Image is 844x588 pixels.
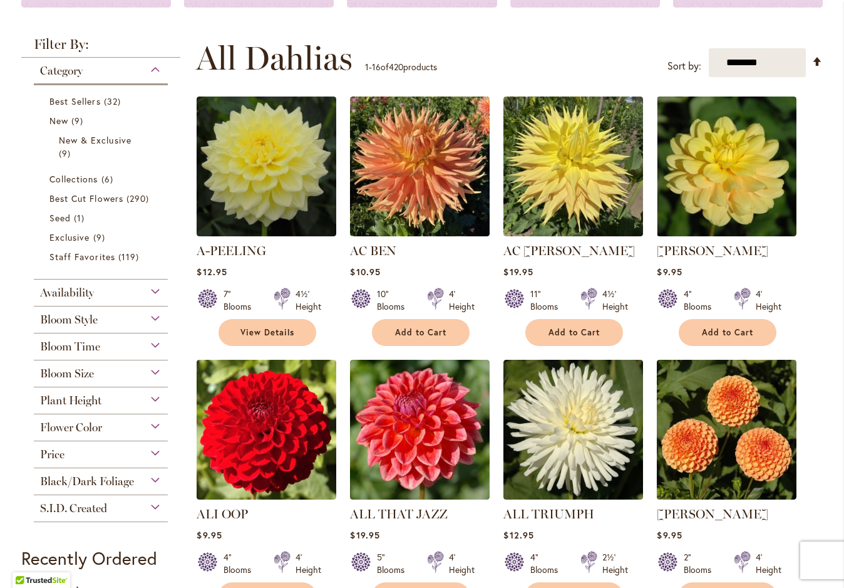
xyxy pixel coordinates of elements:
span: S.I.D. Created [40,501,107,515]
a: AC Jeri [503,227,643,239]
img: AMBER QUEEN [657,360,796,500]
div: 4" Blooms [684,288,719,313]
span: Add to Cart [395,327,446,338]
img: ALL THAT JAZZ [350,360,490,500]
a: ALL TRIUMPH [503,490,643,502]
a: AC BEN [350,243,396,258]
div: 4" Blooms [530,551,565,576]
div: 4½' Height [602,288,628,313]
span: Availability [40,286,94,300]
div: 10" Blooms [377,288,412,313]
span: 32 [104,95,124,108]
span: Category [40,64,83,78]
a: [PERSON_NAME] [657,243,768,258]
img: AC BEN [350,97,490,236]
span: Staff Favorites [49,251,115,263]
a: Best Sellers [49,95,155,108]
span: 9 [93,231,108,244]
span: $12.95 [197,266,227,278]
a: AC BEN [350,227,490,239]
a: AHOY MATEY [657,227,796,239]
span: $9.95 [657,266,682,278]
span: Black/Dark Foliage [40,475,134,488]
img: ALI OOP [197,360,336,500]
span: Bloom Style [40,313,98,327]
a: ALI OOP [197,507,248,522]
span: New [49,115,68,127]
div: 4' Height [756,551,781,576]
span: $12.95 [503,529,533,541]
a: A-Peeling [197,227,336,239]
label: Sort by: [667,55,701,78]
span: New & Exclusive [59,134,131,146]
a: Best Cut Flowers [49,192,155,205]
img: AHOY MATEY [657,97,796,236]
div: 2½' Height [602,551,628,576]
span: Bloom Size [40,367,94,381]
span: Best Cut Flowers [49,192,123,204]
span: Price [40,448,64,461]
div: 11" Blooms [530,288,565,313]
img: AC Jeri [503,97,643,236]
div: 4' Height [296,551,321,576]
a: A-PEELING [197,243,266,258]
span: 119 [118,250,142,263]
span: $10.95 [350,266,380,278]
span: Add to Cart [702,327,753,338]
span: Bloom Time [40,340,100,354]
a: [PERSON_NAME] [657,507,768,522]
a: Exclusive [49,231,155,244]
a: New &amp; Exclusive [59,134,146,160]
span: 9 [71,114,86,127]
a: AMBER QUEEN [657,490,796,502]
span: $19.95 [350,529,379,541]
p: - of products [365,57,437,77]
button: Add to Cart [525,319,623,346]
a: ALL TRIUMPH [503,507,594,522]
span: Seed [49,212,71,224]
span: Add to Cart [548,327,600,338]
span: View Details [240,327,294,338]
strong: Recently Ordered [21,547,157,570]
a: Staff Favorites [49,250,155,263]
a: Seed [49,211,155,224]
img: ALL TRIUMPH [503,360,643,500]
a: ALL THAT JAZZ [350,507,448,522]
span: 1 [74,211,88,224]
span: All Dahlias [196,39,353,77]
iframe: Launch Accessibility Center [9,543,44,579]
span: 16 [372,61,381,73]
span: 290 [126,192,152,205]
div: 5" Blooms [377,551,412,576]
button: Add to Cart [679,319,776,346]
span: Plant Height [40,394,101,407]
a: AC [PERSON_NAME] [503,243,635,258]
span: $9.95 [197,529,222,541]
span: $19.95 [503,266,533,278]
span: 1 [365,61,369,73]
div: 2" Blooms [684,551,719,576]
a: Collections [49,172,155,186]
strong: Filter By: [21,38,180,58]
span: Flower Color [40,421,102,434]
span: Best Sellers [49,95,101,107]
div: 4" Blooms [224,551,259,576]
div: 4' Height [756,288,781,313]
span: $9.95 [657,529,682,541]
div: 4½' Height [296,288,321,313]
span: Exclusive [49,231,90,243]
div: 4' Height [449,551,475,576]
div: 7" Blooms [224,288,259,313]
button: Add to Cart [372,319,470,346]
span: 9 [59,147,74,160]
a: ALI OOP [197,490,336,502]
span: Collections [49,173,98,185]
a: New [49,114,155,127]
a: View Details [219,319,316,346]
span: 420 [389,61,403,73]
div: 4' Height [449,288,475,313]
span: 6 [101,172,116,186]
img: A-Peeling [197,97,336,236]
a: ALL THAT JAZZ [350,490,490,502]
